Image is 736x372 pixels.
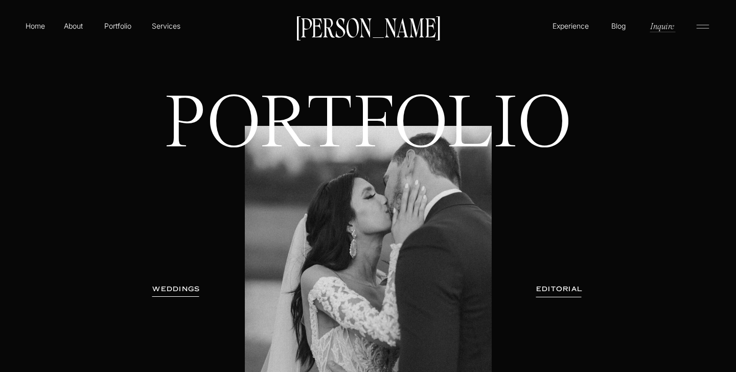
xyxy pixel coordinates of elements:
[522,284,596,294] a: EDITORIAL
[609,20,628,31] a: Blog
[144,284,209,294] a: WEDDINGS
[100,20,136,31] a: Portfolio
[147,92,589,230] h1: PORTFOLIO
[151,20,181,31] a: Services
[291,16,445,37] a: [PERSON_NAME]
[24,20,47,31] a: Home
[551,20,590,31] a: Experience
[62,20,85,31] a: About
[649,20,675,32] a: Inquire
